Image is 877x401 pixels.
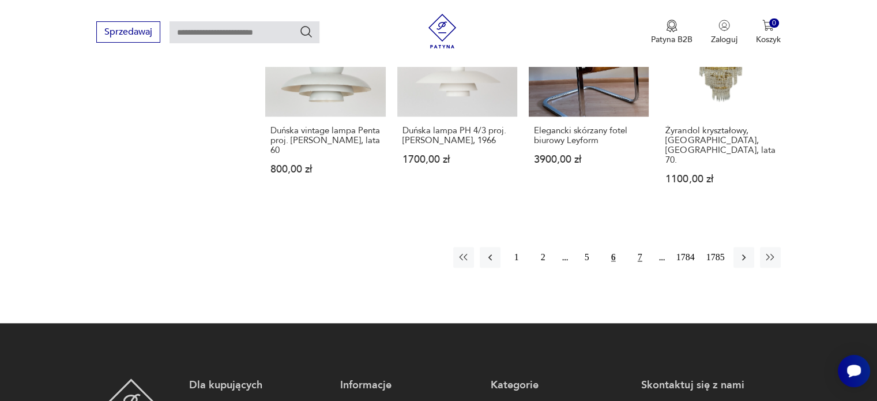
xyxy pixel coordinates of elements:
[703,247,728,268] button: 1785
[665,174,775,184] p: 1100,00 zł
[96,29,160,37] a: Sprzedawaj
[189,378,328,392] p: Dla kupujących
[534,126,643,145] h3: Elegancki skórzany fotel biurowy Leyform
[666,20,677,32] img: Ikona medalu
[711,20,737,45] button: Zaloguj
[630,247,650,268] button: 7
[756,34,781,45] p: Koszyk
[665,126,775,165] h3: Żyrandol kryształowy, [GEOGRAPHIC_DATA], [GEOGRAPHIC_DATA], lata 70.
[506,247,527,268] button: 1
[769,18,779,28] div: 0
[651,20,692,45] a: Ikona medaluPatyna B2B
[402,155,512,164] p: 1700,00 zł
[651,34,692,45] p: Patyna B2B
[425,14,460,48] img: Patyna - sklep z meblami i dekoracjami vintage
[270,164,380,174] p: 800,00 zł
[491,378,630,392] p: Kategorie
[340,378,479,392] p: Informacje
[718,20,730,31] img: Ikonka użytkownika
[299,25,313,39] button: Szukaj
[96,21,160,43] button: Sprzedawaj
[533,247,554,268] button: 2
[402,126,512,145] h3: Duńska lampa PH 4/3 proj. [PERSON_NAME], 1966
[641,378,780,392] p: Skontaktuj się z nami
[756,20,781,45] button: 0Koszyk
[534,155,643,164] p: 3900,00 zł
[577,247,597,268] button: 5
[762,20,774,31] img: Ikona koszyka
[651,20,692,45] button: Patyna B2B
[270,126,380,155] h3: Duńska vintage lampa Penta proj. [PERSON_NAME], lata 60
[711,34,737,45] p: Zaloguj
[673,247,698,268] button: 1784
[603,247,624,268] button: 6
[838,355,870,387] iframe: Smartsupp widget button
